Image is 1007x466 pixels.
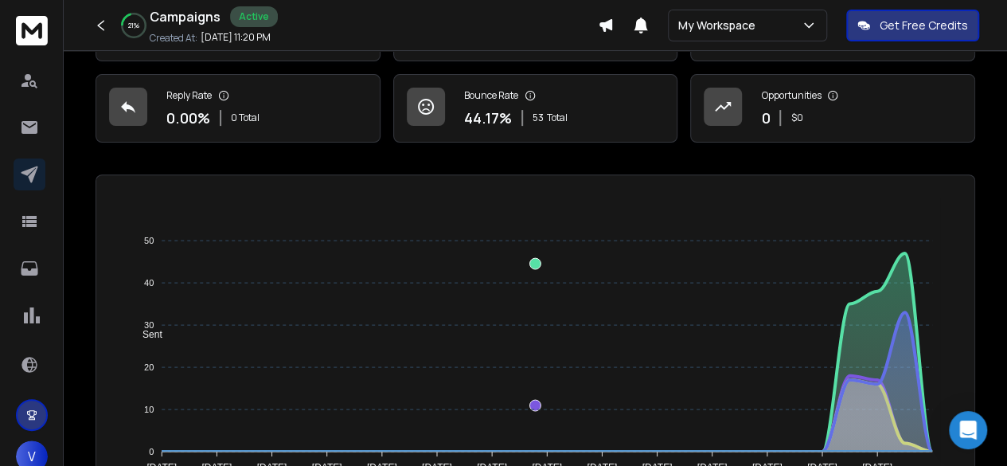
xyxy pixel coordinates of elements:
[231,112,260,124] p: 0 Total
[464,107,512,129] p: 44.17 %
[166,107,210,129] p: 0.00 %
[678,18,762,33] p: My Workspace
[230,6,278,27] div: Active
[150,32,197,45] p: Created At:
[149,447,154,456] tspan: 0
[880,18,968,33] p: Get Free Credits
[128,21,139,30] p: 21 %
[790,112,802,124] p: $ 0
[144,320,154,330] tspan: 30
[761,89,821,102] p: Opportunities
[144,278,154,288] tspan: 40
[464,89,518,102] p: Bounce Rate
[144,405,154,414] tspan: 10
[150,7,221,26] h1: Campaigns
[166,89,212,102] p: Reply Rate
[201,31,271,44] p: [DATE] 11:20 PM
[131,329,162,340] span: Sent
[690,74,975,143] a: Opportunities0$0
[393,74,678,143] a: Bounce Rate44.17%53Total
[144,236,154,245] tspan: 50
[96,74,381,143] a: Reply Rate0.00%0 Total
[547,112,568,124] span: Total
[761,107,770,129] p: 0
[144,362,154,372] tspan: 20
[949,411,987,449] div: Open Intercom Messenger
[533,112,544,124] span: 53
[846,10,979,41] button: Get Free Credits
